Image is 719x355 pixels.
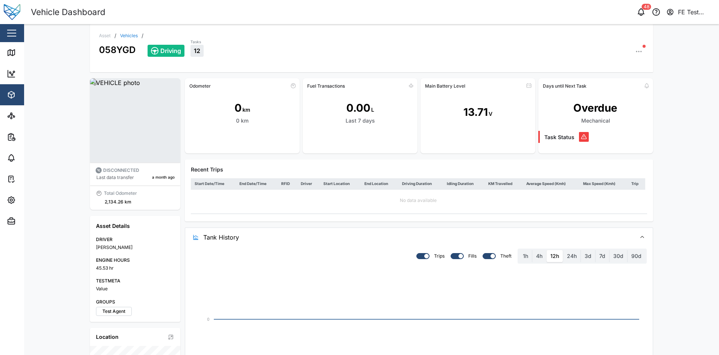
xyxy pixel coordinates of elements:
div: 0 [235,100,242,116]
label: Fills [464,253,477,259]
div: Map [20,49,37,57]
div: Tasks [20,175,40,183]
label: 24h [563,250,580,262]
button: FE Test Admin [666,7,713,17]
div: DRIVER [96,236,174,243]
th: Idling Duration [443,178,484,190]
div: Total Odometer [104,190,137,197]
div: Mechanical [581,117,610,125]
div: GROUPS [96,299,174,306]
div: a month ago [152,174,175,181]
div: Alarms [20,154,43,162]
div: Asset [99,33,111,38]
div: 0.00 [346,100,370,116]
th: Start Location [320,178,361,190]
div: Admin [20,217,42,225]
a: Vehicles [120,33,138,38]
th: Driving Duration [398,178,443,190]
div: 0 km [236,117,248,125]
div: Days until Next Task [543,83,586,89]
div: Dashboard [20,70,53,78]
label: 7d [596,250,609,262]
th: KM Travelled [484,178,522,190]
div: Recent Trips [191,165,647,174]
div: 13.71 [463,104,488,120]
label: Trips [430,253,445,259]
th: End Date/Time [236,178,277,190]
div: Sites [20,112,38,120]
th: Average Speed (Kmh) [522,178,579,190]
div: Asset Details [96,222,174,230]
label: 90d [628,250,645,262]
label: 4h [532,250,546,262]
div: No data available [400,197,437,204]
text: 0 [207,317,209,321]
div: 058YGD [99,38,136,57]
div: V [489,110,492,118]
div: Tasks [190,39,204,45]
button: Tank History [185,228,653,247]
div: L [371,106,374,114]
div: Overdue [573,100,617,116]
div: 48 [642,4,651,10]
div: Fuel Transactions [307,83,345,89]
div: DISCONNECTED [103,167,139,174]
th: Max Speed (Kmh) [579,178,628,190]
div: Last 7 days [346,117,375,125]
div: ENGINE HOURS [96,257,174,264]
div: km [242,106,250,114]
a: Task Status [538,133,653,141]
div: Last data transfer [96,174,134,181]
div: Odometer [189,83,211,89]
span: Driving [160,47,181,54]
th: End Location [361,178,398,190]
div: / [114,33,116,38]
label: 3d [581,250,595,262]
th: Trip [628,178,645,190]
div: / [142,33,143,38]
th: Start Date/Time [191,178,236,190]
label: 12h [547,250,563,262]
div: Reports [20,133,45,141]
span: Tank History [203,228,630,247]
label: 30d [609,250,627,262]
label: 1h [519,250,532,262]
div: [PERSON_NAME] [96,244,174,251]
img: Main Logo [4,4,20,20]
th: Driver [297,178,320,190]
img: VEHICLE photo [90,78,180,162]
div: Assets [20,91,43,99]
div: Location [96,333,119,341]
th: RFID [277,178,297,190]
div: Vehicle Dashboard [31,6,105,19]
span: 12 [194,47,200,54]
div: Main Battery Level [425,83,465,89]
div: FE Test Admin [678,8,713,17]
div: 45.53 hr [96,265,174,272]
div: 2,134.26 km [105,199,131,206]
div: Value [96,285,174,293]
a: Tasks12 [190,39,204,57]
div: Settings [20,196,46,204]
label: Theft [496,253,512,259]
label: Test Agent [96,307,132,316]
div: TESTMETA [96,278,174,285]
